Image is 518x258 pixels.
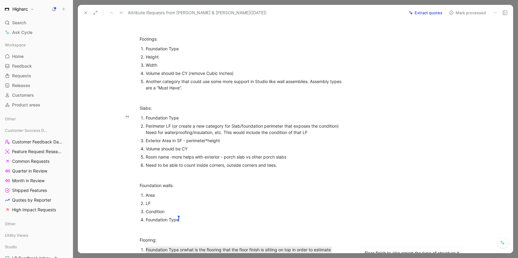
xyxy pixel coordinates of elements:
a: Feature Request Research [2,147,70,156]
span: Requests [12,73,31,79]
div: Workspace [2,40,70,49]
span: Area [146,193,155,198]
button: HigharcHigharc [2,5,36,13]
span: Customer Feedback Dashboard [12,139,63,145]
a: Quarter in Review [2,166,70,176]
span: Quotes by Reporter [12,197,51,203]
div: Other [2,114,70,125]
span: Perimeter LF (or create a new category for Slab/foundation perimeter that exposes the condition) ... [146,123,340,135]
a: Product areas [2,100,70,109]
a: Releases [2,81,70,90]
span: Height [146,54,159,59]
div: Slabs: [140,105,349,111]
span: Common Requests [12,158,49,164]
a: Month in Review [2,176,70,185]
a: Home [2,52,70,61]
span: Customers [12,92,34,98]
span: Width [146,62,157,68]
span: Feature Request Research [12,149,62,155]
a: Feedback [2,62,70,71]
div: Other [2,114,70,123]
span: Search [12,19,26,26]
h1: Higharc [12,6,28,12]
div: Other [2,219,70,230]
div: more helps with exterior - porch slab vs other porch slabs [146,154,349,160]
span: Foundation Type or [146,247,184,252]
span: Workspace [5,42,26,48]
span: Another category that could use some more support in Studio like wall assemblies. Assembly types ... [146,79,343,90]
div: Other [2,219,70,228]
span: High Impact Requests [12,207,56,213]
span: Volume should be CY [146,146,188,151]
span: Room name - [146,154,172,159]
span: Feedback [12,63,32,69]
div: Utility Views [2,231,70,240]
span: LF [146,201,151,206]
div: Search [2,18,70,27]
a: Customer Feedback Dashboard [2,137,70,146]
span: Home [12,53,24,59]
a: Shipped Features [2,186,70,195]
span: Releases [12,82,30,89]
span: Attribute Requests from [PERSON_NAME] & [PERSON_NAME]([DATE]) [128,9,267,16]
a: Ask Cycle [2,28,70,37]
a: High Impact Requests [2,205,70,214]
span: Product areas [12,102,40,108]
span: Quarter in Review [12,168,47,174]
a: Common Requests [2,157,70,166]
span: Studio [5,244,17,250]
div: Footings: [140,36,349,42]
button: Extract quotes [406,8,445,17]
span: Other [5,116,16,122]
a: Quotes by Reporter [2,196,70,205]
div: Utility Views [2,231,70,242]
div: Flooring: [140,237,349,243]
span: Foundation Type [146,217,179,222]
span: Condition [146,209,164,214]
span: Shipped Features [12,187,47,193]
span: Foundation Type [146,115,179,120]
span: Customer Success Dashboards [5,127,48,133]
span: Volume should be CY (remove Cubic Inches) [146,71,234,76]
span: Utility Views [5,232,28,238]
span: Need to be able to count inside corners, outside corners and tees. [146,163,277,168]
a: Customers [2,91,70,100]
span: Exterior Area in SF - perimeter*height [146,138,220,143]
span: Foundation Type [146,46,179,51]
button: Mark processed [446,8,489,17]
img: Higharc [4,6,10,12]
div: Studio [2,242,70,251]
div: Customer Success Dashboards [2,126,70,135]
span: Month in Review [12,178,45,184]
div: Customer Success DashboardsCustomer Feedback DashboardFeature Request ResearchCommon RequestsQuar... [2,126,70,214]
span: Ask Cycle [12,29,32,36]
span: Other [5,221,16,227]
div: Foundation walls: [140,182,349,189]
a: Requests [2,71,70,80]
